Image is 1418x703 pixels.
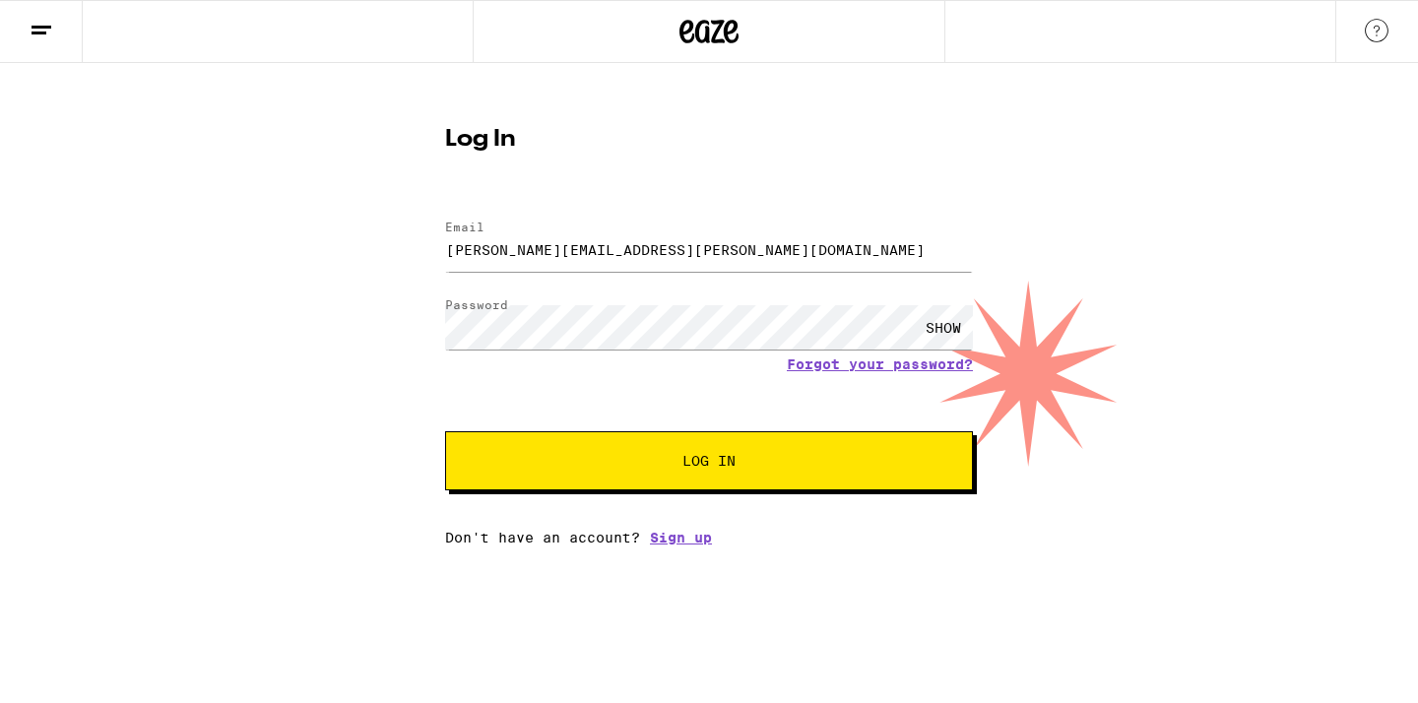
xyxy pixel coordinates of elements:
[914,305,973,350] div: SHOW
[650,530,712,545] a: Sign up
[445,227,973,272] input: Email
[445,530,973,545] div: Don't have an account?
[445,128,973,152] h1: Log In
[787,356,973,372] a: Forgot your password?
[12,14,142,30] span: Hi. Need any help?
[445,221,484,233] label: Email
[682,454,736,468] span: Log In
[445,431,973,490] button: Log In
[445,298,508,311] label: Password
